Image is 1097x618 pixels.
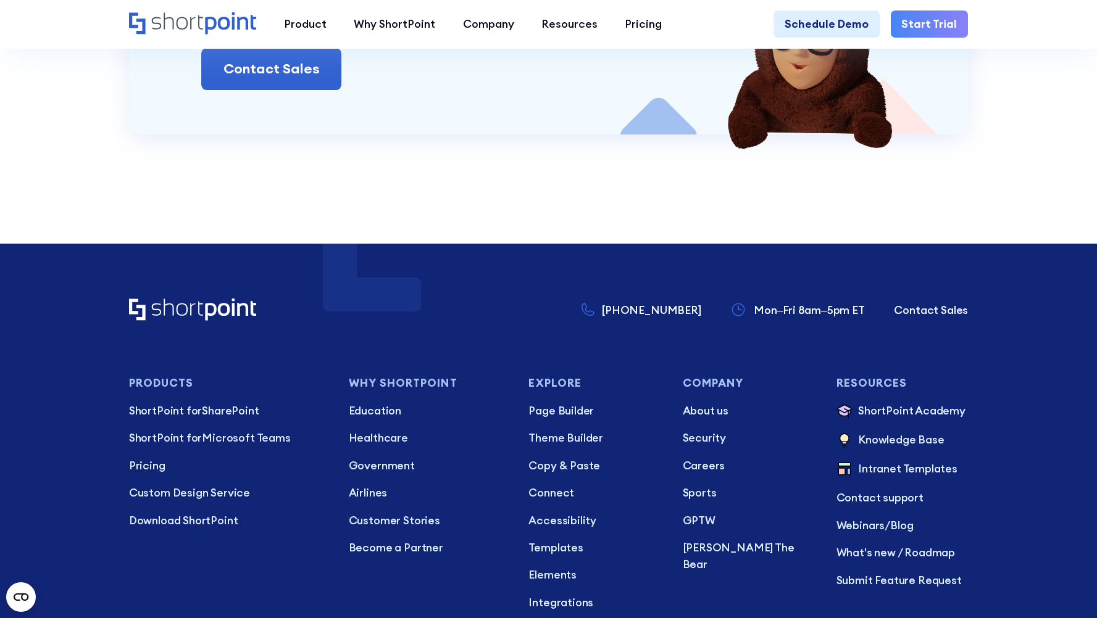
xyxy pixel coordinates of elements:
a: Become a Partner [349,540,507,556]
a: Webinars [836,518,885,532]
p: ShortPoint Academy [858,403,966,421]
a: ShortPoint Academy [836,403,969,421]
button: Open CMP widget [6,582,36,612]
h3: Products [129,377,327,389]
a: Submit Feature Request [836,572,969,589]
a: Healthcare [349,430,507,447]
a: Custom Design Service [129,485,327,501]
a: Resources [528,10,611,38]
a: Schedule Demo [774,10,880,38]
p: Mon–Fri 8am–5pm ET [754,302,865,319]
a: Pricing [129,458,327,474]
a: Theme Builder [528,430,661,447]
div: Company [463,16,514,33]
p: Knowledge Base [858,432,945,450]
a: About us [683,403,815,419]
p: SharePoint [129,403,327,419]
a: Security [683,430,815,447]
a: Government [349,458,507,474]
div: Resources [541,16,598,33]
div: Product [284,16,327,33]
span: ShortPoint for [129,431,202,445]
iframe: Chat Widget [1035,559,1097,618]
a: Integrations [528,595,661,611]
h3: Explore [528,377,661,389]
a: Product [270,10,340,38]
a: Start Trial [891,10,969,38]
a: ShortPoint forSharePoint [129,403,327,419]
a: Page Builder [528,403,661,419]
p: Microsoft Teams [129,430,327,447]
a: Education [349,403,507,419]
a: Contact Sales [201,48,341,91]
a: Careers [683,458,815,474]
a: Connect [528,485,661,501]
div: Why ShortPoint [354,16,435,33]
p: [PHONE_NUMBER] [601,302,701,319]
a: Blog [890,518,913,532]
a: Elements [528,567,661,583]
a: What's new / Roadmap [836,545,969,561]
a: Knowledge Base [836,432,969,450]
a: Customer Stories [349,513,507,529]
a: Copy & Paste [528,458,661,474]
p: / [836,517,969,534]
a: Contact support [836,490,969,506]
h3: Why Shortpoint [349,377,507,389]
a: Pricing [611,10,675,38]
a: Intranet Templates [836,461,969,479]
div: Pricing [625,16,662,33]
a: GPTW [683,513,815,529]
a: Contact Sales [894,302,968,319]
span: ShortPoint for [129,403,202,418]
a: Company [449,10,527,38]
a: Sports [683,485,815,501]
a: Templates [528,540,661,556]
p: Intranet Templates [858,461,957,479]
a: [PHONE_NUMBER] [582,302,701,319]
a: Why ShortPoint [340,10,449,38]
a: Home [129,12,257,36]
a: Accessibility [528,513,661,529]
a: ShortPoint forMicrosoft Teams [129,430,327,447]
a: Home [129,299,257,322]
a: Download ShortPoint [129,513,327,529]
a: [PERSON_NAME] The Bear [683,540,815,572]
h3: Resources [836,377,969,389]
a: Airlines [349,485,507,501]
h3: Company [683,377,815,389]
